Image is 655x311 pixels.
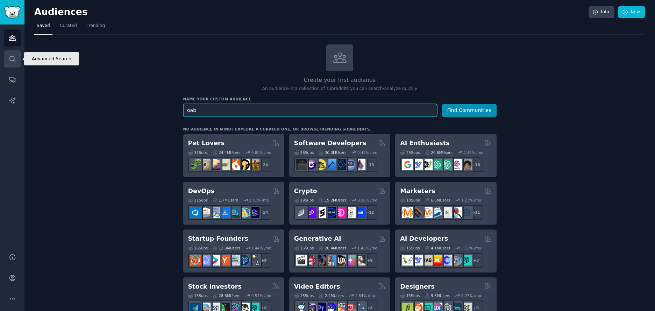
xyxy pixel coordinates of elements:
[469,157,483,172] div: + 18
[319,127,370,131] a: trending subreddits
[461,255,472,266] img: AIDevelopersSociety
[183,127,371,132] div: No audience in mind? Explore a curated one, or browse .
[400,293,420,298] div: 13 Sub s
[213,198,238,203] div: 1.7M Users
[363,205,377,220] div: + 12
[355,159,365,170] img: elixir
[213,246,240,250] div: 13.8M Users
[294,150,314,155] div: 26 Sub s
[325,255,336,266] img: sdforall
[183,97,497,101] h3: Name your custom audience
[190,207,201,218] img: azuredevops
[200,159,211,170] img: ballpython
[209,159,220,170] img: leopardgeckos
[461,293,481,298] div: 0.27 % /mo
[315,159,326,170] img: learnjavascript
[190,255,201,266] img: EntrepreneurRideAlong
[441,255,452,266] img: OpenSourceAI
[34,7,589,18] h2: Audiences
[294,293,314,298] div: 15 Sub s
[200,255,211,266] img: SaaS
[294,234,341,243] h2: Generative AI
[461,198,481,203] div: 1.23 % /mo
[335,159,346,170] img: reactnative
[355,207,365,218] img: defi_
[249,159,259,170] img: dogbreed
[461,246,481,250] div: 3.12 % /mo
[325,159,336,170] img: iOSProgramming
[400,139,449,148] h2: AI Enthusiasts
[249,198,269,203] div: 2.11 % /mo
[183,76,497,85] h2: Create your first audience
[251,246,271,250] div: 1.44 % /mo
[412,255,423,266] img: DeepSeek
[60,23,77,29] span: Curated
[315,255,326,266] img: deepdream
[461,207,472,218] img: OnlineMarketing
[335,255,346,266] img: FluxAI
[432,255,442,266] img: MistralAI
[400,150,420,155] div: 25 Sub s
[296,159,307,170] img: software
[229,159,240,170] img: cockatiel
[345,255,356,266] img: starryai
[319,246,346,250] div: 20.4M Users
[251,293,271,298] div: 0.51 % /mo
[345,207,356,218] img: CryptoNews
[400,282,435,291] h2: Designers
[432,159,442,170] img: chatgpt_promptDesign
[239,255,250,266] img: Entrepreneurship
[355,293,375,298] div: 1.84 % /mo
[219,207,230,218] img: DevOpsLinks
[209,207,220,218] img: Docker_DevOps
[306,159,316,170] img: csharp
[257,157,271,172] div: + 24
[422,159,433,170] img: AItoolsCatalog
[319,150,346,155] div: 30.0M Users
[442,104,497,117] button: Find Communities
[402,159,413,170] img: GoogleGeminiAI
[183,86,497,92] p: An audience is a collection of subreddits you can search/analyze quickly
[357,198,377,203] div: 0.38 % /mo
[229,207,240,218] img: platformengineering
[249,255,259,266] img: growmybusiness
[432,207,442,218] img: Emailmarketing
[441,159,452,170] img: chatgpt_prompts_
[257,205,271,220] div: + 14
[425,293,450,298] div: 9.8M Users
[461,159,472,170] img: ArtificalIntelligence
[451,255,462,266] img: llmops
[315,207,326,218] img: ethstaker
[188,139,225,148] h2: Pet Lovers
[294,198,314,203] div: 19 Sub s
[425,198,450,203] div: 6.6M Users
[34,20,52,35] a: Saved
[363,253,377,268] div: + 9
[345,159,356,170] img: AskComputerScience
[188,198,208,203] div: 21 Sub s
[188,246,208,250] div: 16 Sub s
[469,253,483,268] div: + 8
[618,6,645,18] a: New
[469,205,483,220] div: + 11
[335,207,346,218] img: defiblockchain
[355,255,365,266] img: DreamBooth
[188,187,215,196] h2: DevOps
[4,6,20,19] img: GummySearch logo
[188,150,208,155] div: 31 Sub s
[357,246,377,250] div: 1.43 % /mo
[57,20,79,35] a: Curated
[37,23,50,29] span: Saved
[188,293,208,298] div: 15 Sub s
[188,282,242,291] h2: Stock Investors
[257,253,271,268] div: + 9
[319,198,346,203] div: 19.2M Users
[325,207,336,218] img: web3
[296,255,307,266] img: aivideo
[249,207,259,218] img: PlatformEngineers
[294,282,340,291] h2: Video Editors
[213,293,240,298] div: 28.6M Users
[306,207,316,218] img: 0xPolygon
[251,150,271,155] div: 0.80 % /mo
[239,207,250,218] img: aws_cdk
